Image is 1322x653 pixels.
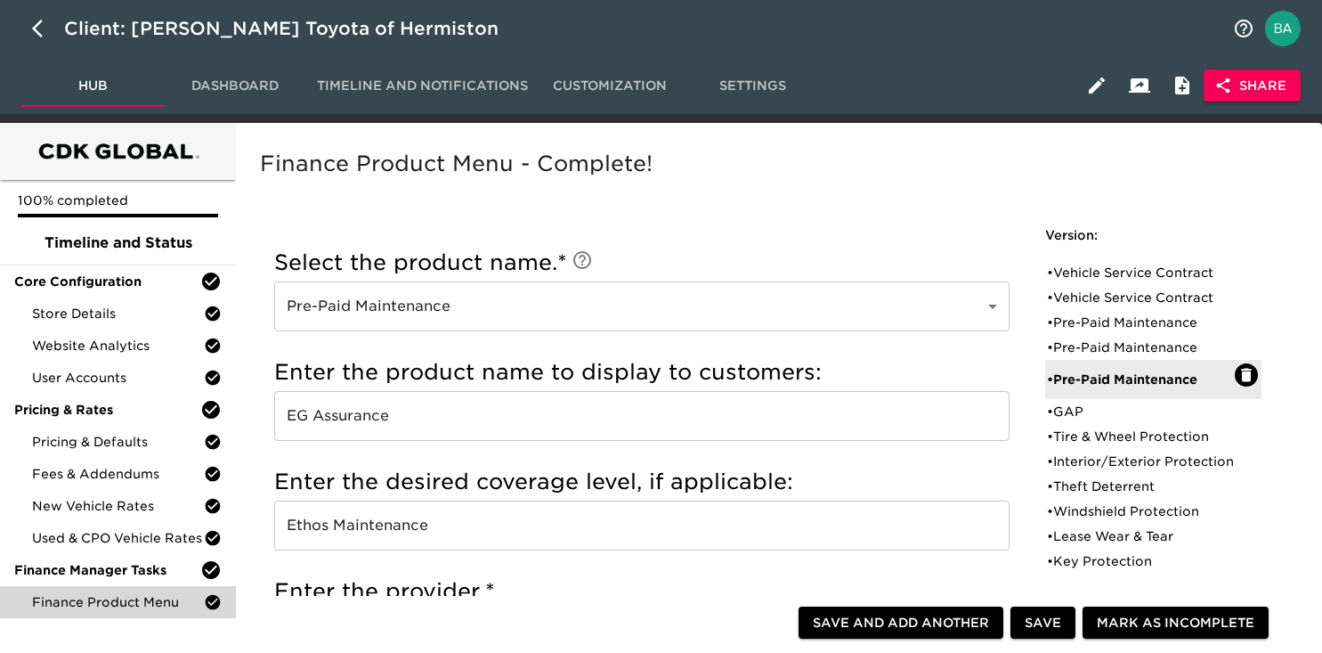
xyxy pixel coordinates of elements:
button: Client View [1118,64,1161,107]
span: Pricing & Defaults [32,433,204,451]
p: 100% completed [18,192,218,209]
span: New Vehicle Rates [32,497,204,515]
button: Mark as Incomplete [1083,607,1269,640]
div: •Vehicle Service Contract [1045,260,1261,285]
span: Timeline and Status [14,233,222,254]
span: Store Details [32,305,204,322]
span: Fees & Addendums [32,465,204,483]
span: User Accounts [32,369,204,387]
img: Profile [1265,11,1301,46]
span: Dashboard [174,75,296,97]
div: • Interior/Exterior Protection [1047,453,1235,470]
h5: Select the product name. [274,249,1010,277]
div: •Pre-Paid Maintenance [1045,310,1261,335]
span: Finance Product Menu [32,593,204,611]
div: Pre-Paid Maintenance [274,282,1010,331]
span: Pricing & Rates [14,401,200,419]
div: • Vehicle Service Contract [1047,264,1235,282]
h6: Version: [1045,226,1261,246]
h5: Finance Product Menu - Complete! [260,150,1290,178]
span: Finance Manager Tasks [14,561,200,579]
span: Share [1218,75,1286,97]
div: •Tire & Wheel Protection [1045,424,1261,449]
span: Save and Add Another [813,612,989,634]
span: Customization [549,75,670,97]
button: Save and Add Another [799,607,1003,640]
span: Mark as Incomplete [1097,612,1254,634]
div: • Key Protection [1047,552,1235,570]
h5: Enter the provider. [274,577,1010,606]
span: Used & CPO Vehicle Rates [32,529,204,547]
span: Save [1025,612,1061,634]
span: Timeline and Notifications [317,75,528,97]
button: Internal Notes and Comments [1161,64,1204,107]
div: •Theft Deterrent [1045,474,1261,499]
h5: Enter the product name to display to customers: [274,358,1010,387]
div: •Interior/Exterior Protection [1045,449,1261,474]
div: •Pre-Paid Maintenance [1045,335,1261,360]
div: • Windshield Protection [1047,502,1235,520]
div: •Pre-Paid Maintenance [1045,360,1261,399]
div: • Pre-Paid Maintenance [1047,339,1235,356]
div: •GAP [1045,399,1261,424]
span: Hub [32,75,153,97]
span: Core Configuration [14,273,200,290]
button: Delete: Pre-Paid Maintenance [1235,363,1258,387]
div: •Key Protection [1045,549,1261,574]
div: • Pre-Paid Maintenance [1047,314,1235,331]
div: •Lease Wear & Tear [1045,524,1261,549]
div: Client: [PERSON_NAME] Toyota of Hermiston [64,14,523,43]
div: • Lease Wear & Tear [1047,527,1235,545]
button: Save [1010,607,1075,640]
div: •Windshield Protection [1045,499,1261,524]
span: Website Analytics [32,337,204,355]
div: • Vehicle Service Contract [1047,289,1235,306]
div: • Pre-Paid Maintenance [1047,371,1235,388]
div: •Vehicle Service Contract [1045,285,1261,310]
div: • Tire & Wheel Protection [1047,428,1235,445]
div: • Theft Deterrent [1047,478,1235,495]
h5: Enter the desired coverage level, if applicable: [274,468,1010,496]
button: Share [1204,69,1301,102]
button: notifications [1222,7,1265,50]
span: Settings [692,75,813,97]
div: • GAP [1047,403,1235,420]
button: Edit Hub [1075,64,1118,107]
